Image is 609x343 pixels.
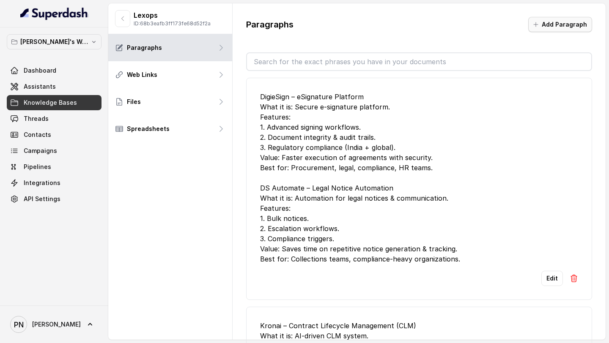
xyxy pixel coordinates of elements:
span: Integrations [24,179,60,187]
a: [PERSON_NAME] [7,313,101,336]
p: Paragraphs [246,19,294,30]
a: Knowledge Bases [7,95,101,110]
p: Lexops [134,10,211,20]
span: Assistants [24,82,56,91]
span: Dashboard [24,66,56,75]
p: ID: 68b3eafb3ff173fe68d52f2a [134,20,211,27]
p: Web Links [127,71,157,79]
p: Files [127,98,141,106]
input: Search for the exact phrases you have in your documents [247,53,591,70]
span: Knowledge Bases [24,98,77,107]
a: Assistants [7,79,101,94]
a: Integrations [7,175,101,191]
a: Dashboard [7,63,101,78]
p: Spreadsheets [127,125,170,133]
img: Delete [570,274,578,283]
span: Campaigns [24,147,57,155]
span: [PERSON_NAME] [32,320,81,329]
text: PN [14,320,24,329]
a: Contacts [7,127,101,142]
p: [PERSON_NAME]'s Workspace [20,37,88,47]
span: API Settings [24,195,60,203]
a: Campaigns [7,143,101,158]
a: Pipelines [7,159,101,174]
img: light.svg [20,7,88,20]
a: API Settings [7,191,101,207]
div: DigieSign – eSignature Platform What it is: Secure e-signature platform. Features: 1. Advanced si... [260,92,578,264]
span: Pipelines [24,163,51,171]
button: Edit [541,271,563,286]
a: Threads [7,111,101,126]
button: Add Paragraph [528,17,592,32]
span: Threads [24,114,49,123]
button: [PERSON_NAME]'s Workspace [7,34,101,49]
p: Paragraphs [127,44,162,52]
span: Contacts [24,131,51,139]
